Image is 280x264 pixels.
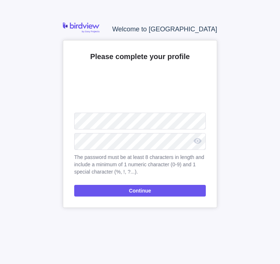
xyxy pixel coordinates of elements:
[129,186,151,195] span: Continue
[63,23,99,33] img: logo
[74,154,206,175] span: The password must be at least 8 characters in length and include a minimum of 1 numeric character...
[112,26,217,33] span: Welcome to [GEOGRAPHIC_DATA]
[74,185,206,197] span: Continue
[74,51,206,62] h2: Please complete your profile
